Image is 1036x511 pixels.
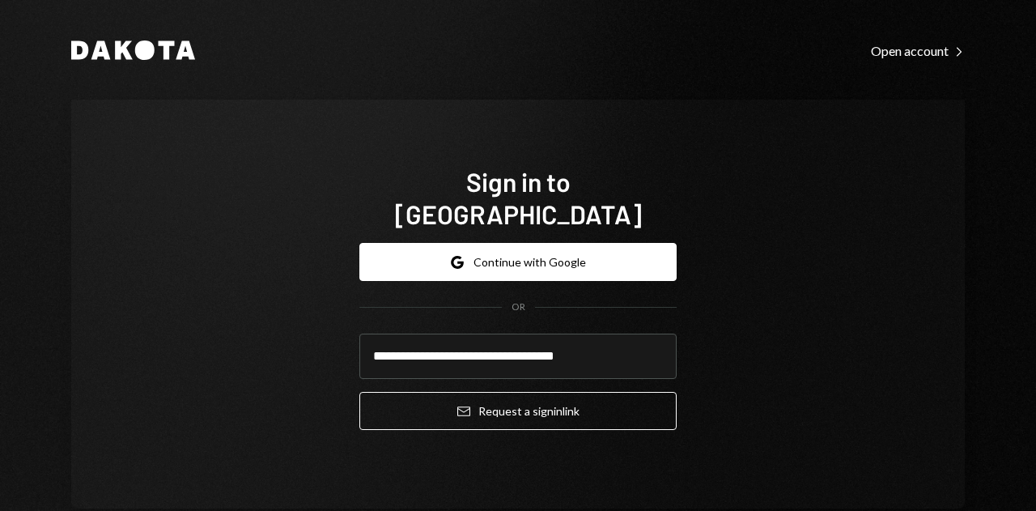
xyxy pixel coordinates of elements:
[359,243,677,281] button: Continue with Google
[871,43,965,59] div: Open account
[512,300,525,314] div: OR
[359,392,677,430] button: Request a signinlink
[359,165,677,230] h1: Sign in to [GEOGRAPHIC_DATA]
[871,41,965,59] a: Open account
